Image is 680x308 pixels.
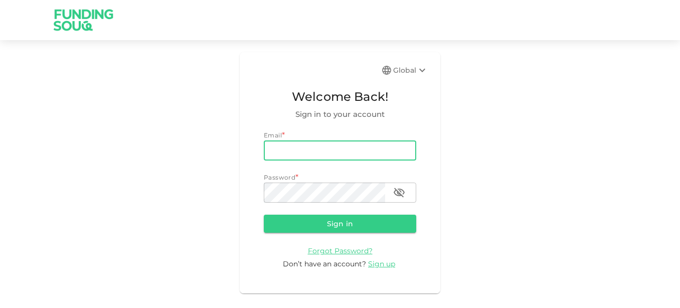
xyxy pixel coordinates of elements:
[308,246,373,255] a: Forgot Password?
[264,108,416,120] span: Sign in to your account
[264,215,416,233] button: Sign in
[264,174,295,181] span: Password
[264,183,385,203] input: password
[264,131,282,139] span: Email
[264,87,416,106] span: Welcome Back!
[283,259,366,268] span: Don’t have an account?
[264,140,416,161] input: email
[393,64,428,76] div: Global
[368,259,395,268] span: Sign up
